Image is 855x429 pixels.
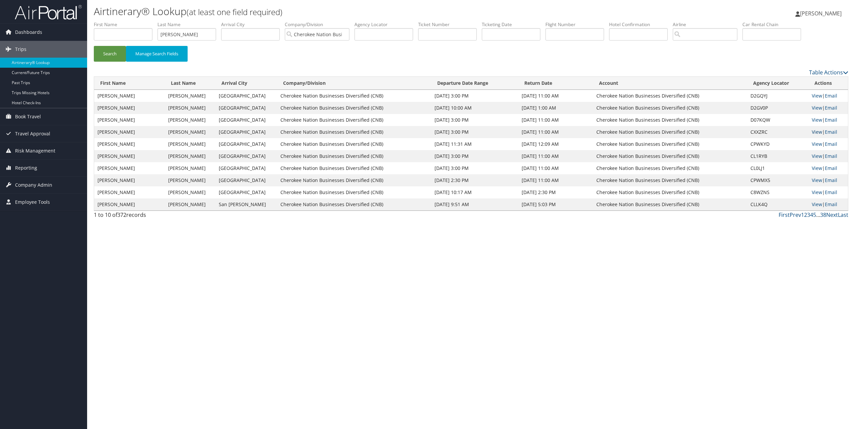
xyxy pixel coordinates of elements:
[215,162,277,174] td: [GEOGRAPHIC_DATA]
[277,102,431,114] td: Cherokee Nation Businesses Diversified (CNB)
[431,90,518,102] td: [DATE] 3:00 PM
[593,174,747,186] td: Cherokee Nation Businesses Diversified (CNB)
[418,21,482,28] label: Ticket Number
[593,162,747,174] td: Cherokee Nation Businesses Diversified (CNB)
[518,126,593,138] td: [DATE] 11:00 AM
[838,211,848,219] a: Last
[431,102,518,114] td: [DATE] 10:00 AM
[812,189,822,195] a: View
[808,77,848,90] th: Actions
[215,138,277,150] td: [GEOGRAPHIC_DATA]
[431,150,518,162] td: [DATE] 3:00 PM
[812,165,822,171] a: View
[15,4,82,20] img: airportal-logo.png
[431,138,518,150] td: [DATE] 11:31 AM
[277,150,431,162] td: Cherokee Nation Businesses Diversified (CNB)
[277,90,431,102] td: Cherokee Nation Businesses Diversified (CNB)
[277,138,431,150] td: Cherokee Nation Businesses Diversified (CNB)
[431,162,518,174] td: [DATE] 3:00 PM
[812,117,822,123] a: View
[747,114,808,126] td: D07KQW
[808,114,848,126] td: |
[609,21,673,28] label: Hotel Confirmation
[808,138,848,150] td: |
[15,160,37,176] span: Reporting
[825,105,837,111] a: Email
[593,90,747,102] td: Cherokee Nation Businesses Diversified (CNB)
[221,21,285,28] label: Arrival City
[165,186,215,198] td: [PERSON_NAME]
[808,186,848,198] td: |
[593,138,747,150] td: Cherokee Nation Businesses Diversified (CNB)
[215,198,277,210] td: San [PERSON_NAME]
[165,162,215,174] td: [PERSON_NAME]
[94,77,165,90] th: First Name: activate to sort column ascending
[94,90,165,102] td: [PERSON_NAME]
[126,46,188,62] button: Manage Search Fields
[94,174,165,186] td: [PERSON_NAME]
[277,174,431,186] td: Cherokee Nation Businesses Diversified (CNB)
[518,174,593,186] td: [DATE] 11:00 AM
[94,211,275,222] div: 1 to 10 of records
[518,77,593,90] th: Return Date: activate to sort column ascending
[779,211,790,219] a: First
[215,174,277,186] td: [GEOGRAPHIC_DATA]
[431,186,518,198] td: [DATE] 10:17 AM
[431,198,518,210] td: [DATE] 9:51 AM
[215,77,277,90] th: Arrival City: activate to sort column ascending
[94,198,165,210] td: [PERSON_NAME]
[742,21,806,28] label: Car Rental Chain
[518,198,593,210] td: [DATE] 5:03 PM
[747,162,808,174] td: CL0LJ1
[215,150,277,162] td: [GEOGRAPHIC_DATA]
[801,211,804,219] a: 1
[15,194,50,210] span: Employee Tools
[518,138,593,150] td: [DATE] 12:09 AM
[825,93,837,99] a: Email
[15,41,26,58] span: Trips
[747,77,808,90] th: Agency Locator: activate to sort column ascending
[808,102,848,114] td: |
[810,211,813,219] a: 4
[747,150,808,162] td: CL1RYB
[277,198,431,210] td: Cherokee Nation Businesses Diversified (CNB)
[277,114,431,126] td: Cherokee Nation Businesses Diversified (CNB)
[826,211,838,219] a: Next
[673,21,742,28] label: Airline
[431,126,518,138] td: [DATE] 3:00 PM
[215,102,277,114] td: [GEOGRAPHIC_DATA]
[94,162,165,174] td: [PERSON_NAME]
[747,174,808,186] td: CPWMX5
[747,186,808,198] td: C8WZNS
[518,186,593,198] td: [DATE] 2:30 PM
[593,198,747,210] td: Cherokee Nation Businesses Diversified (CNB)
[747,102,808,114] td: D2GV0P
[157,21,221,28] label: Last Name
[807,211,810,219] a: 3
[165,174,215,186] td: [PERSON_NAME]
[816,211,820,219] span: …
[812,153,822,159] a: View
[15,142,55,159] span: Risk Management
[215,186,277,198] td: [GEOGRAPHIC_DATA]
[165,90,215,102] td: [PERSON_NAME]
[593,77,747,90] th: Account: activate to sort column ascending
[277,162,431,174] td: Cherokee Nation Businesses Diversified (CNB)
[808,198,848,210] td: |
[165,138,215,150] td: [PERSON_NAME]
[187,6,282,17] small: (at least one field required)
[354,21,418,28] label: Agency Locator
[117,211,126,219] span: 372
[518,102,593,114] td: [DATE] 1:00 AM
[812,93,822,99] a: View
[825,201,837,207] a: Email
[808,90,848,102] td: |
[165,126,215,138] td: [PERSON_NAME]
[593,126,747,138] td: Cherokee Nation Businesses Diversified (CNB)
[747,126,808,138] td: CXXZRC
[813,211,816,219] a: 5
[277,126,431,138] td: Cherokee Nation Businesses Diversified (CNB)
[94,46,126,62] button: Search
[790,211,801,219] a: Prev
[431,174,518,186] td: [DATE] 2:30 PM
